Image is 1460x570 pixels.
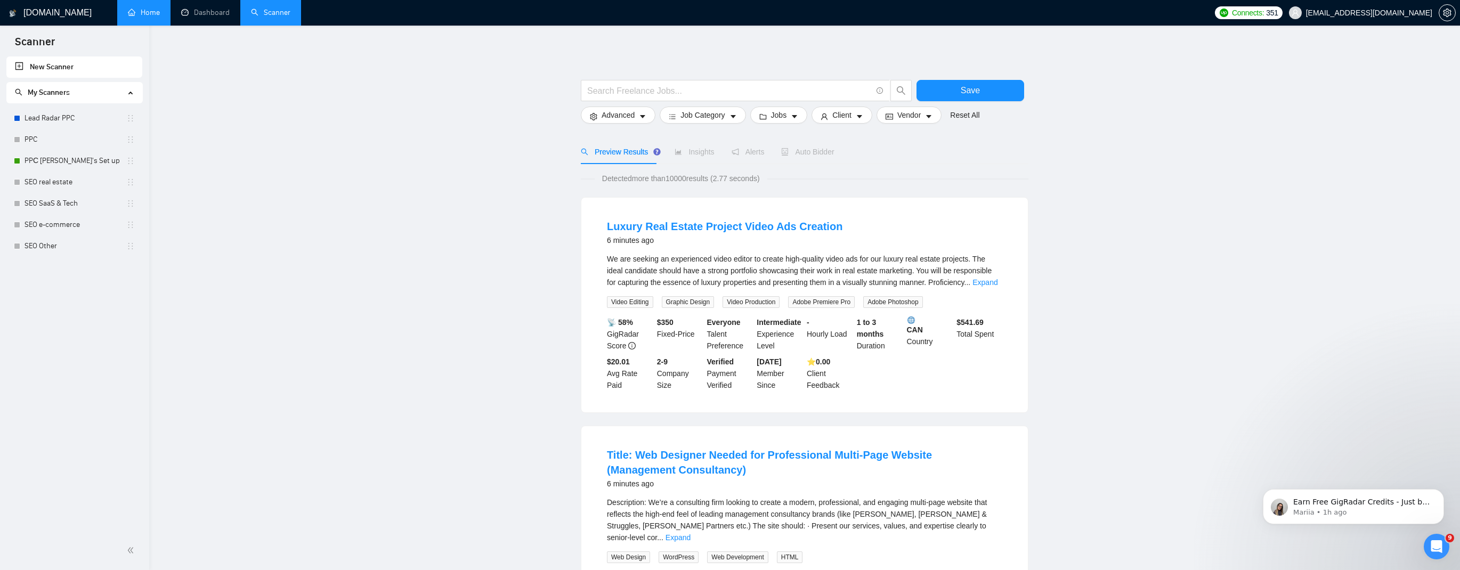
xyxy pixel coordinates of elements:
span: holder [126,242,135,250]
button: Save [916,80,1024,101]
span: Description: We’re a consulting firm looking to create a modern, professional, and engaging multi... [607,498,987,542]
a: SEO e-commerce [25,214,126,235]
button: settingAdvancedcaret-down [581,107,655,124]
span: ... [964,278,971,287]
span: user [1292,9,1299,17]
span: My Scanners [15,88,70,97]
span: Video Production [723,296,780,308]
div: Tooltip anchor [652,147,662,157]
span: setting [1439,9,1455,17]
span: Adobe Premiere Pro [788,296,855,308]
button: search [890,80,912,101]
span: Alerts [732,148,765,156]
a: homeHome [128,8,160,17]
div: Talent Preference [705,316,755,352]
button: folderJobscaret-down [750,107,808,124]
span: holder [126,199,135,208]
span: notification [732,148,739,156]
span: Jobs [771,109,787,121]
li: SEO SaaS & Tech [6,193,142,214]
a: PPC [25,129,126,150]
a: Reset All [950,109,979,121]
span: Video Editing [607,296,653,308]
span: area-chart [675,148,682,156]
span: Detected more than 10000 results (2.77 seconds) [595,173,767,184]
div: Avg Rate Paid [605,356,655,391]
div: Company Size [655,356,705,391]
b: Intermediate [757,318,801,327]
b: $20.01 [607,357,630,366]
b: 📡 58% [607,318,633,327]
b: 1 to 3 months [857,318,884,338]
span: Web Design [607,551,650,563]
span: caret-down [729,112,737,120]
button: idcardVendorcaret-down [877,107,942,124]
span: info-circle [877,87,883,94]
b: Everyone [707,318,741,327]
div: Total Spent [954,316,1004,352]
iframe: Intercom live chat [1424,534,1449,559]
b: ⭐️ 0.00 [807,357,830,366]
a: SEO Other [25,235,126,257]
span: Graphic Design [662,296,715,308]
span: info-circle [628,342,636,349]
span: caret-down [639,112,646,120]
span: search [15,88,22,96]
div: 6 minutes ago [607,477,1002,490]
input: Search Freelance Jobs... [587,84,872,97]
b: - [807,318,809,327]
a: Luxury Real Estate Project Video Ads Creation [607,221,842,232]
li: PPC [6,129,142,150]
div: Fixed-Price [655,316,705,352]
span: 351 [1266,7,1278,19]
img: logo [9,5,17,22]
span: search [891,86,911,95]
span: search [581,148,588,156]
a: Expand [666,533,691,542]
b: [DATE] [757,357,781,366]
li: SEO real estate [6,172,142,193]
span: WordPress [659,551,699,563]
span: user [821,112,828,120]
a: searchScanner [251,8,290,17]
span: Auto Bidder [781,148,834,156]
span: We are seeking an experienced video editor to create high-quality video ads for our luxury real e... [607,255,992,287]
span: Adobe Photoshop [863,296,922,308]
button: setting [1439,4,1456,21]
span: holder [126,135,135,144]
img: 🌐 [907,316,915,324]
span: holder [126,221,135,229]
a: Expand [972,278,997,287]
div: Country [905,316,955,352]
button: barsJob Categorycaret-down [660,107,745,124]
span: Save [961,84,980,97]
li: SEO Other [6,235,142,257]
a: dashboardDashboard [181,8,230,17]
span: caret-down [856,112,863,120]
div: Duration [855,316,905,352]
div: Description: We’re a consulting firm looking to create a modern, professional, and engaging multi... [607,496,1002,543]
b: Verified [707,357,734,366]
a: Title: Web Designer Needed for Professional Multi-Page Website (Management Consultancy) [607,449,932,476]
iframe: Intercom notifications message [1247,467,1460,541]
li: SEO e-commerce [6,214,142,235]
span: caret-down [791,112,798,120]
img: upwork-logo.png [1220,9,1228,17]
li: New Scanner [6,56,142,78]
b: $ 541.69 [956,318,984,327]
button: userClientcaret-down [812,107,872,124]
span: robot [781,148,789,156]
a: PPС [PERSON_NAME]'s Set up [25,150,126,172]
span: double-left [127,545,137,556]
a: New Scanner [15,56,134,78]
span: Advanced [602,109,635,121]
span: Job Category [680,109,725,121]
span: holder [126,157,135,165]
div: Member Since [755,356,805,391]
li: PPС Misha's Set up [6,150,142,172]
div: We are seeking an experienced video editor to create high-quality video ads for our luxury real e... [607,253,1002,288]
b: $ 350 [657,318,674,327]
